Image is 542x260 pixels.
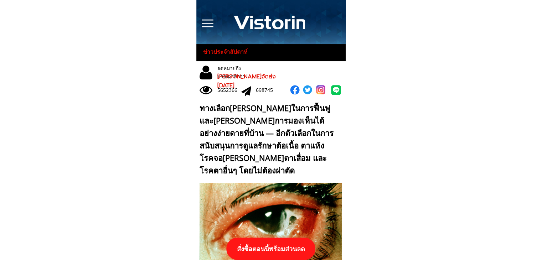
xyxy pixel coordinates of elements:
h3: ข่าวประจำสัปดาห์ [203,47,254,57]
div: จดหมายถึงบรรณาธิการ [217,64,269,80]
div: 5652366 [217,86,241,94]
div: 698745 [256,86,280,94]
p: สั่งซื้อตอนนี้พร้อมส่วนลด [226,238,315,260]
span: [PERSON_NAME]จัดส่ง [DATE] [217,72,276,90]
div: ทางเลือก[PERSON_NAME]ในการฟื้นฟูและ[PERSON_NAME]การมองเห็นได้อย่างง่ายดายที่บ้าน — อีกตัวเลือกในก... [200,102,339,177]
